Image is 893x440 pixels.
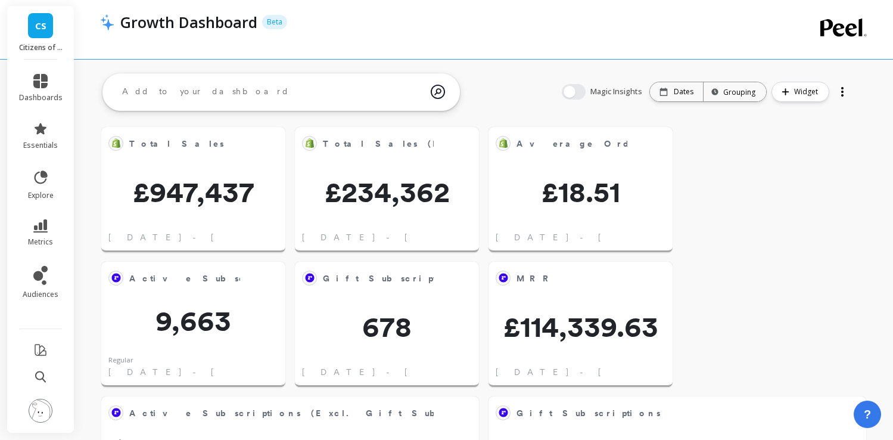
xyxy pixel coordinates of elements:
[108,231,285,243] span: [DATE] - [DATE]
[108,355,133,365] div: Regular
[28,237,53,247] span: metrics
[794,86,822,98] span: Widget
[23,141,58,150] span: essentials
[496,366,673,378] span: [DATE] - [DATE]
[516,270,627,287] span: MRR
[28,191,54,200] span: explore
[101,178,285,206] span: £947,437
[262,15,287,29] p: Beta
[590,86,645,98] span: Magic Insights
[714,86,755,98] div: Grouping
[323,135,434,152] span: Total Sales (Non-club)
[295,312,479,341] span: 678
[29,399,52,423] img: profile picture
[431,76,445,108] img: magic search icon
[516,135,627,152] span: Average Order Value
[674,87,693,97] p: Dates
[516,405,821,422] span: Gift Subscriptions
[516,272,556,285] span: MRR
[19,93,63,103] span: dashboards
[516,138,696,150] span: Average Order Value
[129,135,240,152] span: Total Sales
[129,270,240,287] span: Active Subscriptions (Excl. Gift Subscriptions)
[129,138,224,150] span: Total Sales
[516,407,661,420] span: Gift Subscriptions
[129,407,514,420] span: Active Subscriptions (Excl. Gift Subscriptions)
[488,178,673,206] span: £18.51
[323,270,434,287] span: Gift Subscriptions
[302,366,479,378] span: [DATE] - [DATE]
[295,178,479,206] span: £234,362
[771,82,829,102] button: Widget
[35,19,46,33] span: CS
[19,43,63,52] p: Citizens of Soil
[496,231,673,243] span: [DATE] - [DATE]
[101,306,285,335] span: 9,663
[129,405,434,422] span: Active Subscriptions (Excl. Gift Subscriptions)
[302,231,479,243] span: [DATE] - [DATE]
[488,312,673,341] span: £114,339.63
[323,138,508,150] span: Total Sales (Non-club)
[120,12,257,32] p: Growth Dashboard
[864,406,871,423] span: ?
[129,272,514,285] span: Active Subscriptions (Excl. Gift Subscriptions)
[108,366,285,378] span: [DATE] - [DATE]
[854,401,881,428] button: ?
[23,290,58,299] span: audiences
[323,272,467,285] span: Gift Subscriptions
[100,14,114,30] img: header icon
